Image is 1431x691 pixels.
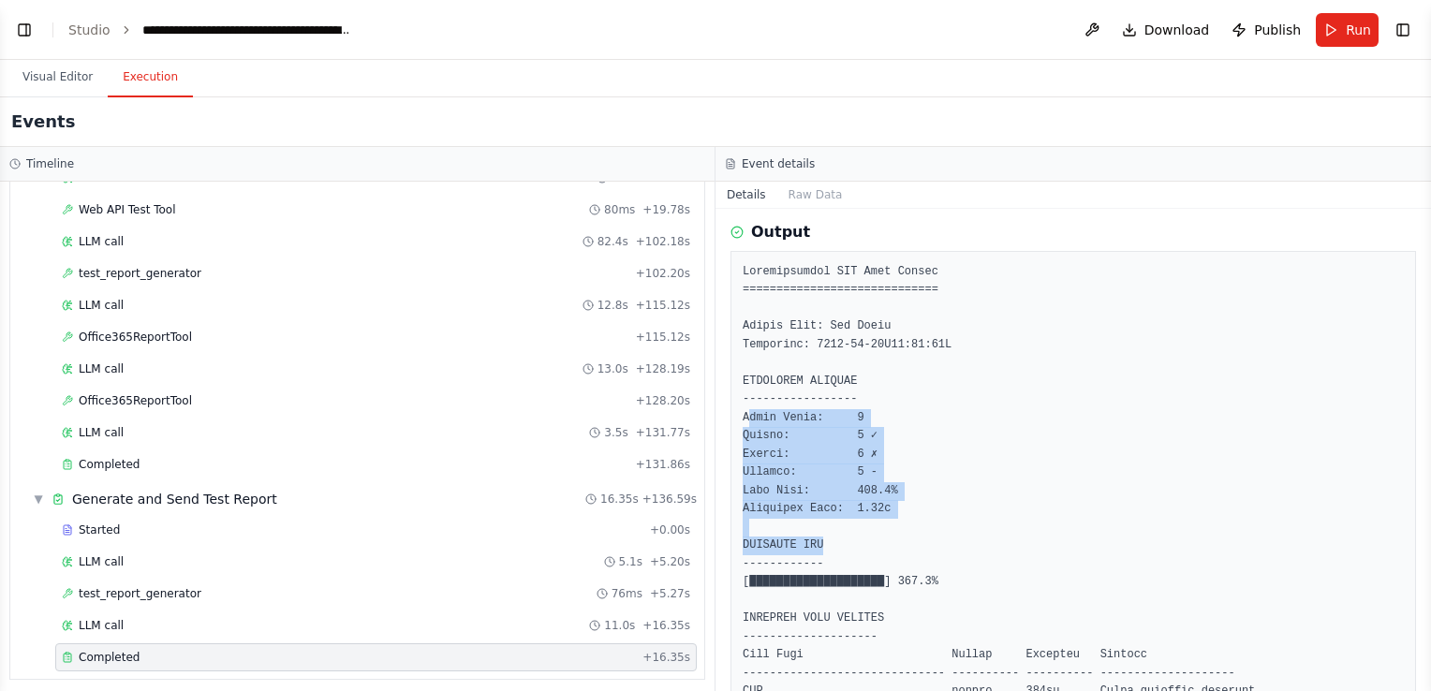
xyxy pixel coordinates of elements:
span: test_report_generator [79,266,201,281]
span: LLM call [79,298,124,313]
span: LLM call [79,618,124,633]
span: 5.1s [619,554,642,569]
button: Execution [108,58,193,97]
span: Started [79,522,120,537]
button: Show left sidebar [11,17,37,43]
span: LLM call [79,234,124,249]
span: Completed [79,650,140,665]
h2: Events [11,109,75,135]
span: + 102.18s [636,234,690,249]
span: 82.4s [597,234,628,249]
span: 13.0s [597,361,628,376]
h3: Output [751,221,810,243]
span: 11.0s [604,618,635,633]
button: Raw Data [777,182,854,208]
span: + 131.86s [636,457,690,472]
button: Details [715,182,777,208]
button: Publish [1224,13,1308,47]
span: Web API Test Tool [79,202,176,217]
span: 12.8s [597,298,628,313]
span: Completed [79,457,140,472]
span: Office365ReportTool [79,330,192,345]
h3: Event details [742,156,815,171]
button: Show right sidebar [1390,17,1416,43]
span: 16.35s [600,492,639,507]
span: Publish [1254,21,1301,39]
span: + 19.78s [642,202,690,217]
span: LLM call [79,554,124,569]
button: Visual Editor [7,58,108,97]
span: + 16.35s [642,650,690,665]
span: + 128.20s [636,393,690,408]
span: + 102.20s [636,266,690,281]
button: Run [1316,13,1379,47]
span: + 115.12s [636,330,690,345]
span: + 131.77s [636,425,690,440]
span: Download [1144,21,1210,39]
span: + 0.00s [650,522,690,537]
span: 3.5s [604,425,627,440]
span: 80ms [604,202,635,217]
a: Studio [68,22,111,37]
button: Download [1114,13,1217,47]
span: + 5.27s [650,586,690,601]
span: + 136.59s [642,492,697,507]
span: Run [1346,21,1371,39]
span: + 128.19s [636,361,690,376]
span: LLM call [79,361,124,376]
span: Office365ReportTool [79,393,192,408]
span: LLM call [79,425,124,440]
span: ▼ [33,492,44,507]
span: Generate and Send Test Report [72,490,277,508]
h3: Timeline [26,156,74,171]
span: + 5.20s [650,554,690,569]
span: + 115.12s [636,298,690,313]
span: + 16.35s [642,618,690,633]
span: test_report_generator [79,586,201,601]
span: 76ms [612,586,642,601]
nav: breadcrumb [68,21,353,39]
